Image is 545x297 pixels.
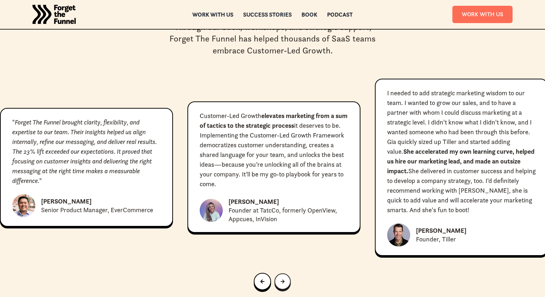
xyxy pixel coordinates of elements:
[41,206,153,214] div: Senior Product Manager, EverCommerce
[254,273,271,290] a: Previous slide
[416,235,456,244] div: Founder, Tiller
[416,226,466,235] div: [PERSON_NAME]
[12,118,157,185] em: Forget The Funnel brought clarity, flexibility, and expertise to our team. Their insights helped ...
[200,112,347,130] strong: elevates marketing from a sum of tactics to the strategic process
[200,111,348,189] p: Customer-Led Growth it deserves to be. Implementing the Customer-Led Growth Framework democratize...
[387,147,535,175] strong: She accelerated my own learning curve, helped us hire our marketing lead, and made an outsize imp...
[41,197,92,206] div: [PERSON_NAME]
[229,197,279,206] div: [PERSON_NAME]
[12,117,161,185] p: " "
[452,6,513,23] a: Work With Us
[192,12,234,17] a: Work with us
[229,206,348,223] div: Founder at TatcCo, formerly OpenView, Appcues, InVision
[187,101,360,233] div: 4 of 30
[243,12,292,17] a: Success Stories
[302,12,318,17] a: Book
[274,274,291,290] a: Next slide
[327,12,353,17] a: Podcast
[387,88,536,215] p: I needed to add strategic marketing wisdom to our team. I wanted to grow our sales, and to have a...
[169,21,376,56] div: Through our book, workshops, and strategic support, Forget The Funnel has helped thousands of Saa...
